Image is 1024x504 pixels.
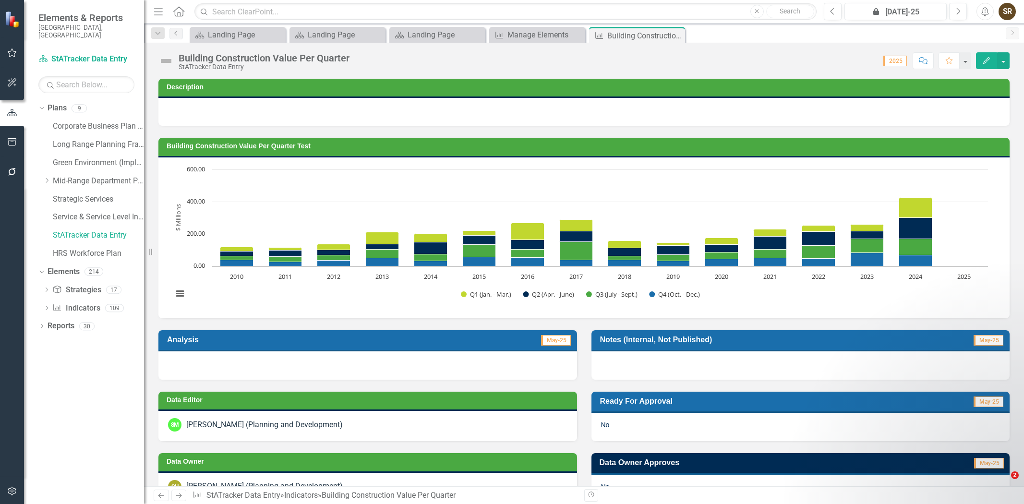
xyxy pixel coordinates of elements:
text: Q4 (Oct. - Dec.) [658,290,700,299]
div: 109 [105,304,124,312]
text: 2021 [763,272,777,281]
svg: Interactive chart [168,165,993,309]
button: SR [999,3,1016,20]
text: Q2 (Apr. - June) [532,290,574,299]
input: Search ClearPoint... [194,3,817,20]
span: May-25 [541,335,571,346]
text: 2016 [521,272,534,281]
a: Landing Page [192,29,283,41]
path: 2015, 78.69. Q3 (July - Sept.). [463,244,496,257]
button: Search [766,5,814,18]
a: StATracker Data Entry [38,54,134,65]
div: Landing Page [308,29,383,41]
path: 2011, 24.14. Q4 (Oct. - Dec.). [269,262,302,266]
path: 2020, 48.17. Q2 (Apr. - June). [705,244,738,252]
text: 2025 [957,272,971,281]
a: Landing Page [392,29,483,41]
div: [PERSON_NAME] (Planning and Development) [186,420,343,431]
path: 2017, 113.47. Q3 (July - Sept.). [560,241,593,260]
path: 2021, 82.39. Q2 (Apr. - June). [754,236,787,249]
a: Strategic Services [53,194,144,205]
div: 9 [72,104,87,112]
div: Building Construction Value Per Quarter [607,30,683,42]
path: 2018, 45.53. Q1 (Jan. - Mar.). [608,240,641,248]
path: 2024, 124.08. Q1 (Jan. - Mar.). [899,197,932,217]
text: 2013 [375,272,389,281]
path: 2015, 55.55. Q2 (Apr. - June). [463,235,496,244]
img: Not Defined [158,53,174,69]
text: 2010 [230,272,243,281]
a: Strategies [52,285,101,296]
path: 2012, 31.05. Q3 (July - Sept.). [317,255,350,260]
path: 2015, 55.02. Q4 (Oct. - Dec.). [463,257,496,266]
div: SM [168,418,181,432]
h3: Notes (Internal, Not Published) [600,335,917,344]
path: 2010, 26.85. Q1 (Jan. - Mar.). [220,247,253,251]
a: Indicators [52,303,100,314]
button: View chart menu, Chart [173,287,186,300]
path: 2013, 48.72. Q4 (Oct. - Dec.). [366,258,399,266]
path: 2014, 53.07. Q1 (Jan. - Mar.). [414,233,447,242]
path: 2019, 38.57. Q3 (July - Sept.). [657,254,690,261]
path: 2010, 37.27. Q4 (Oct. - Dec.). [220,260,253,266]
a: Plans [48,103,67,114]
text: 2015 [472,272,486,281]
text: 2018 [618,272,631,281]
text: 2020 [715,272,728,281]
path: 2018, 37.77. Q4 (Oct. - Dec.). [608,260,641,266]
div: 214 [84,268,103,276]
path: 2021, 48.27. Q4 (Oct. - Dec.). [754,258,787,266]
a: HRS Workforce Plan [53,248,144,259]
path: 2023, 42.35. Q1 (Jan. - Mar.). [851,224,884,231]
text: 2023 [860,272,874,281]
path: 2015, 30.54. Q1 (Jan. - Mar.). [463,230,496,235]
small: [GEOGRAPHIC_DATA], [GEOGRAPHIC_DATA] [38,24,134,39]
h3: Analysis [167,335,372,344]
path: 2016, 58.95. Q2 (Apr. - June). [511,240,544,249]
span: May-25 [974,335,1003,346]
text: 2014 [424,272,438,281]
button: Show Q4 (Oct. - Dec.) [649,290,701,299]
path: 2010, 29.72. Q2 (Apr. - June). [220,251,253,256]
a: Green Environment (Implementation) [53,157,144,168]
path: 2018, 49.98. Q2 (Apr. - June). [608,248,641,256]
span: No [601,421,610,429]
path: 2014, 42.11. Q3 (July - Sept.). [414,254,447,261]
a: Corporate Business Plan ([DATE]-[DATE]) [53,121,144,132]
span: Search [780,7,800,15]
path: 2024, 100.69. Q3 (July - Sept.). [899,239,932,255]
div: [PERSON_NAME] (Planning and Development) [186,481,343,492]
path: 2018, 24.84. Q3 (July - Sept.). [608,256,641,260]
text: Q1 (Jan. - Mar.) [470,290,511,299]
path: 2024, 132.97. Q2 (Apr. - June). [899,217,932,239]
h3: Data Editor [167,396,572,404]
button: Show Q3 (July - Sept.) [586,290,638,299]
span: 2 [1011,471,1019,479]
a: Long Range Planning Framework [53,139,144,150]
button: Show Q2 (Apr. - June) [523,290,575,299]
a: Elements [48,266,80,277]
path: 2013, 74.36. Q1 (Jan. - Mar.). [366,232,399,244]
a: Mid-Range Department Plans [53,176,144,187]
h3: Data Owner [167,458,572,465]
path: 2011, 19.17. Q1 (Jan. - Mar.). [269,247,302,250]
a: Service & Service Level Inventory [53,212,144,223]
div: Manage Elements [507,29,583,41]
path: 2016, 104. Q1 (Jan. - Mar.). [511,223,544,240]
text: 2017 [569,272,583,281]
img: ClearPoint Strategy [5,11,22,28]
div: Landing Page [208,29,283,41]
a: StATracker Data Entry [206,491,280,500]
h3: Ready For Approval [600,396,884,406]
path: 2023, 85.74. Q3 (July - Sept.). [851,239,884,252]
iframe: Intercom live chat [991,471,1014,494]
path: 2012, 33.6. Q2 (Apr. - June). [317,250,350,255]
h3: Building Construction Value Per Quarter Test [167,143,1005,150]
a: Indicators [284,491,318,500]
path: 2017, 65.42. Q2 (Apr. - June). [560,231,593,241]
path: 2013, 54.5. Q3 (July - Sept.). [366,249,399,258]
path: 2013, 31.57. Q2 (Apr. - June). [366,244,399,249]
text: 2019 [666,272,680,281]
path: 2017, 72.09. Q1 (Jan. - Mar.). [560,219,593,231]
